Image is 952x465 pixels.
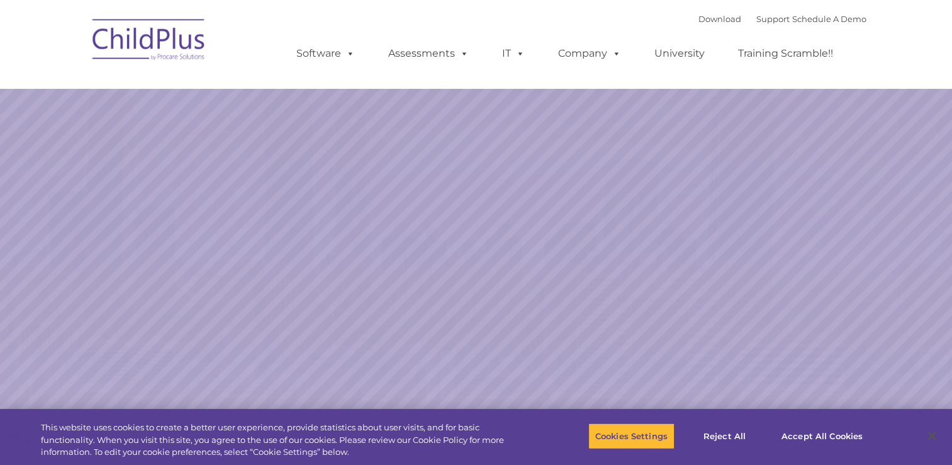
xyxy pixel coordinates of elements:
[546,41,634,66] a: Company
[86,10,212,73] img: ChildPlus by Procare Solutions
[698,14,866,24] font: |
[725,41,846,66] a: Training Scramble!!
[588,423,675,449] button: Cookies Settings
[775,423,870,449] button: Accept All Cookies
[376,41,481,66] a: Assessments
[918,422,946,450] button: Close
[698,14,741,24] a: Download
[41,422,524,459] div: This website uses cookies to create a better user experience, provide statistics about user visit...
[284,41,367,66] a: Software
[685,423,764,449] button: Reject All
[756,14,790,24] a: Support
[642,41,717,66] a: University
[647,284,807,326] a: Learn More
[792,14,866,24] a: Schedule A Demo
[490,41,537,66] a: IT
